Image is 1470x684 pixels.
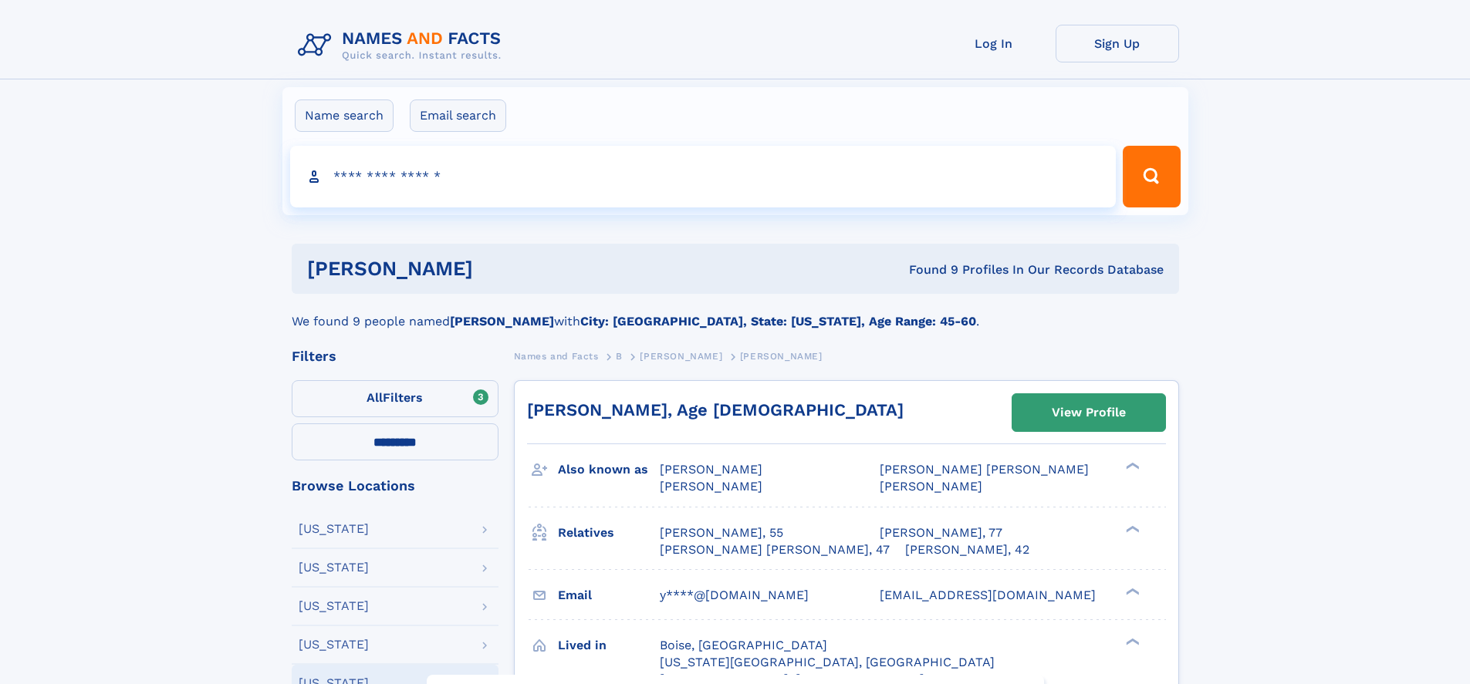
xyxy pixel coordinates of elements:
[932,25,1056,62] a: Log In
[527,400,904,419] a: [PERSON_NAME], Age [DEMOGRAPHIC_DATA]
[1122,461,1141,471] div: ❯
[367,390,383,405] span: All
[880,479,982,494] span: [PERSON_NAME]
[290,146,1117,207] input: search input
[1123,146,1180,207] button: Search Button
[292,479,498,493] div: Browse Locations
[450,314,554,329] b: [PERSON_NAME]
[660,462,762,477] span: [PERSON_NAME]
[660,479,762,494] span: [PERSON_NAME]
[307,259,691,278] h1: [PERSON_NAME]
[1122,636,1141,646] div: ❯
[660,524,783,541] a: [PERSON_NAME], 55
[691,261,1164,278] div: Found 9 Profiles In Our Records Database
[292,25,514,66] img: Logo Names and Facts
[1122,586,1141,596] div: ❯
[1122,524,1141,534] div: ❯
[880,462,1089,477] span: [PERSON_NAME] [PERSON_NAME]
[580,314,976,329] b: City: [GEOGRAPHIC_DATA], State: [US_STATE], Age Range: 45-60
[410,99,506,132] label: Email search
[558,582,660,608] h3: Email
[558,632,660,659] h3: Lived in
[660,638,827,652] span: Boise, [GEOGRAPHIC_DATA]
[660,541,890,558] a: [PERSON_NAME] [PERSON_NAME], 47
[640,351,722,362] span: [PERSON_NAME]
[740,351,823,362] span: [PERSON_NAME]
[1012,394,1165,431] a: View Profile
[880,524,1002,541] a: [PERSON_NAME], 77
[299,639,369,651] div: [US_STATE]
[616,346,623,366] a: B
[292,380,498,417] label: Filters
[299,523,369,535] div: [US_STATE]
[558,457,660,483] h3: Also known as
[292,349,498,363] div: Filters
[616,351,623,362] span: B
[558,520,660,546] h3: Relatives
[1056,25,1179,62] a: Sign Up
[1052,395,1126,430] div: View Profile
[299,600,369,612] div: [US_STATE]
[640,346,722,366] a: [PERSON_NAME]
[880,588,1096,602] span: [EMAIL_ADDRESS][DOMAIN_NAME]
[292,294,1179,331] div: We found 9 people named with .
[514,346,599,366] a: Names and Facts
[660,655,995,669] span: [US_STATE][GEOGRAPHIC_DATA], [GEOGRAPHIC_DATA]
[905,541,1029,558] a: [PERSON_NAME], 42
[295,99,394,132] label: Name search
[299,561,369,574] div: [US_STATE]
